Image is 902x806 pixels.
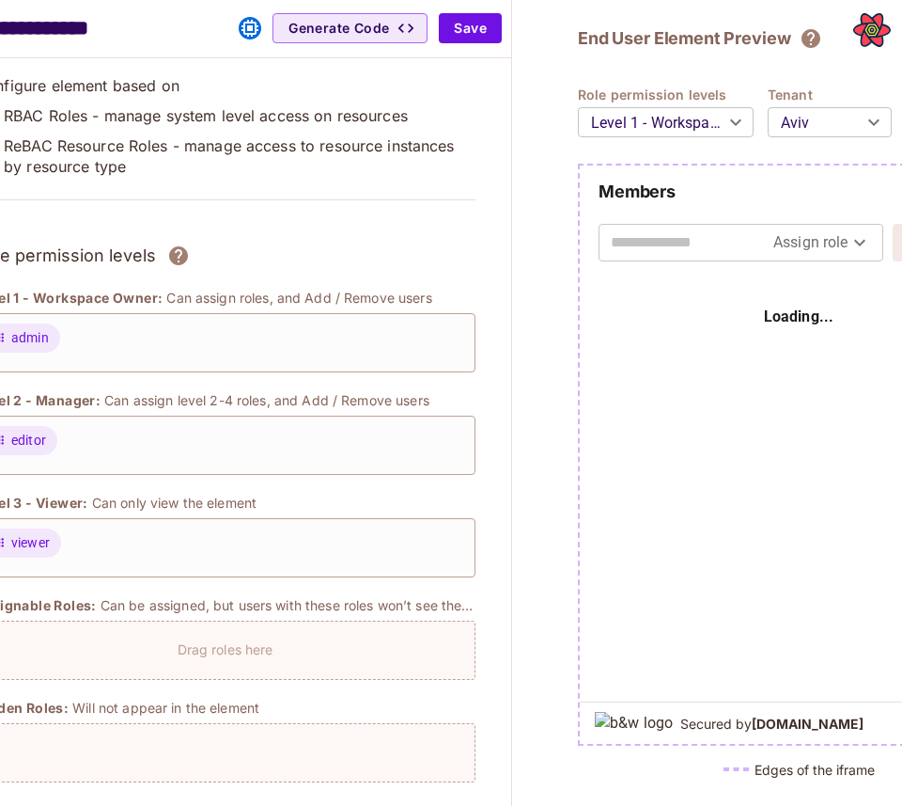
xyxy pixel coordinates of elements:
img: b&w logo [595,712,673,735]
h5: Edges of the iframe [754,761,875,779]
svg: Assign roles to different permission levels and grant users the correct rights over each element.... [167,245,190,267]
p: ReBAC Resource Roles - manage access to resource instances by resource type [4,135,460,177]
h4: Loading... [764,306,834,328]
button: Generate Code [272,13,428,43]
p: Drag roles here [178,640,273,658]
p: RBAC Roles - manage system level access on resources [4,105,408,126]
h2: End User Element Preview [578,27,790,50]
span: admin [11,328,49,348]
b: [DOMAIN_NAME] [752,716,863,732]
div: Level 1 - Workspace Owner [578,96,754,149]
button: Save [439,13,502,43]
p: Will not appear in the element [72,699,259,717]
span: viewer [11,533,50,553]
div: Aviv [768,96,892,149]
svg: This element was embedded [239,17,261,40]
span: editor [11,431,46,450]
p: Can be assigned, but users with these roles won’t see the element [101,596,475,614]
p: Can only view the element [92,494,257,512]
p: Can assign level 2-4 roles, and Add / Remove users [104,391,429,409]
div: Assign role [773,228,871,258]
svg: The element will only show tenant specific content. No user information will be visible across te... [800,27,822,50]
h4: Role permission levels [578,86,768,103]
button: Open React Query Devtools [853,11,891,49]
h5: Secured by [680,715,863,733]
p: Can assign roles, and Add / Remove users [166,289,431,307]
